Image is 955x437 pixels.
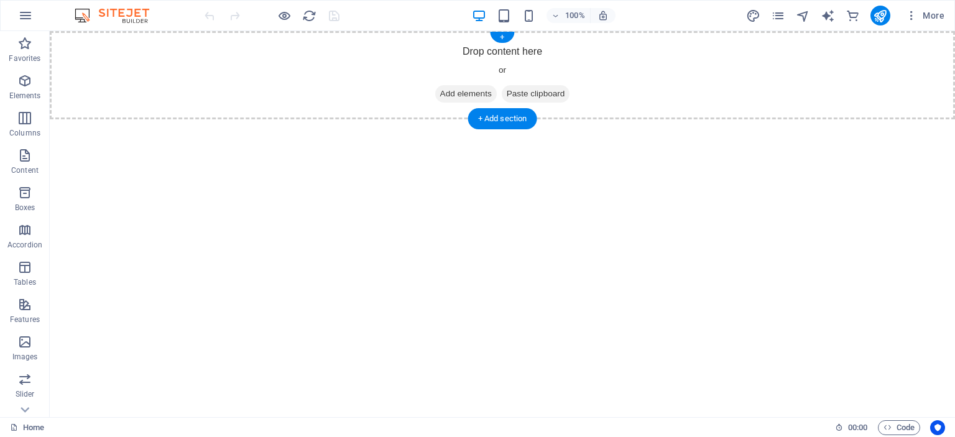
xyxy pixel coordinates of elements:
h6: Session time [835,420,868,435]
button: Usercentrics [930,420,945,435]
i: Publish [873,9,887,23]
button: reload [302,8,316,23]
span: 00 00 [848,420,867,435]
button: publish [870,6,890,25]
p: Tables [14,277,36,287]
p: Slider [16,389,35,399]
p: Favorites [9,53,40,63]
h6: 100% [565,8,585,23]
span: Code [883,420,915,435]
p: Images [12,352,38,362]
div: + Add section [468,108,537,129]
p: Content [11,165,39,175]
p: Accordion [7,240,42,250]
button: 100% [547,8,591,23]
p: Features [10,315,40,324]
p: Columns [9,128,40,138]
div: + [490,32,514,43]
button: Code [878,420,920,435]
img: Editor Logo [72,8,165,23]
span: : [857,423,859,432]
a: Click to cancel selection. Double-click to open Pages [10,420,44,435]
button: commerce [846,8,860,23]
button: More [900,6,949,25]
i: Commerce [846,9,860,23]
i: AI Writer [821,9,835,23]
p: Elements [9,91,41,101]
button: design [746,8,761,23]
span: More [905,9,944,22]
button: text_generator [821,8,836,23]
button: navigator [796,8,811,23]
i: Reload page [302,9,316,23]
p: Boxes [15,203,35,213]
span: Paste clipboard [452,54,520,71]
button: pages [771,8,786,23]
span: Add elements [385,54,447,71]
